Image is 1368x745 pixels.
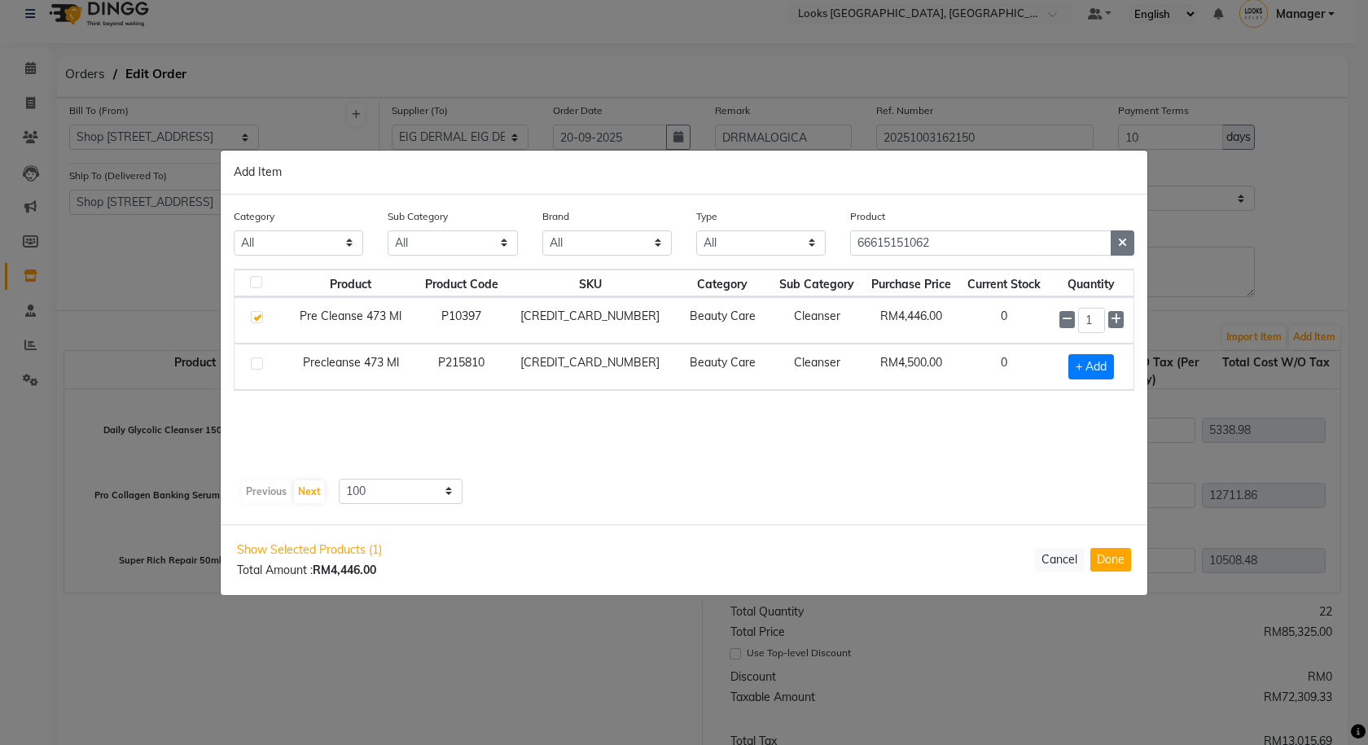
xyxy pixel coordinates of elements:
[674,344,771,390] td: Beauty Care
[416,344,506,390] td: P215810
[313,563,376,577] b: RM4,446.00
[285,344,416,390] td: Precleanse 473 Ml
[674,297,771,344] td: Beauty Care
[506,297,673,344] td: [CREDIT_CARD_NUMBER]
[771,344,863,390] td: Cleanser
[237,563,376,577] span: Total Amount :
[850,230,1111,256] input: Search or Scan Product
[542,209,569,224] label: Brand
[674,270,771,297] th: Category
[388,209,448,224] label: Sub Category
[959,297,1050,344] td: 0
[863,344,959,390] td: RM4,500.00
[506,270,673,297] th: SKU
[1090,548,1131,572] button: Done
[237,541,382,559] span: Show Selected Products (1)
[959,344,1050,390] td: 0
[863,297,959,344] td: RM4,446.00
[696,209,717,224] label: Type
[416,297,506,344] td: P10397
[871,277,951,291] span: Purchase Price
[221,151,1147,195] div: Add Item
[234,209,274,224] label: Category
[285,297,416,344] td: Pre Cleanse 473 Ml
[850,209,885,224] label: Product
[506,344,673,390] td: [CREDIT_CARD_NUMBER]
[294,480,325,503] button: Next
[771,270,863,297] th: Sub Category
[285,270,416,297] th: Product
[959,270,1050,297] th: Current Stock
[771,297,863,344] td: Cleanser
[1035,548,1084,572] button: Cancel
[416,270,506,297] th: Product Code
[1050,270,1133,297] th: Quantity
[1068,354,1114,379] span: + Add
